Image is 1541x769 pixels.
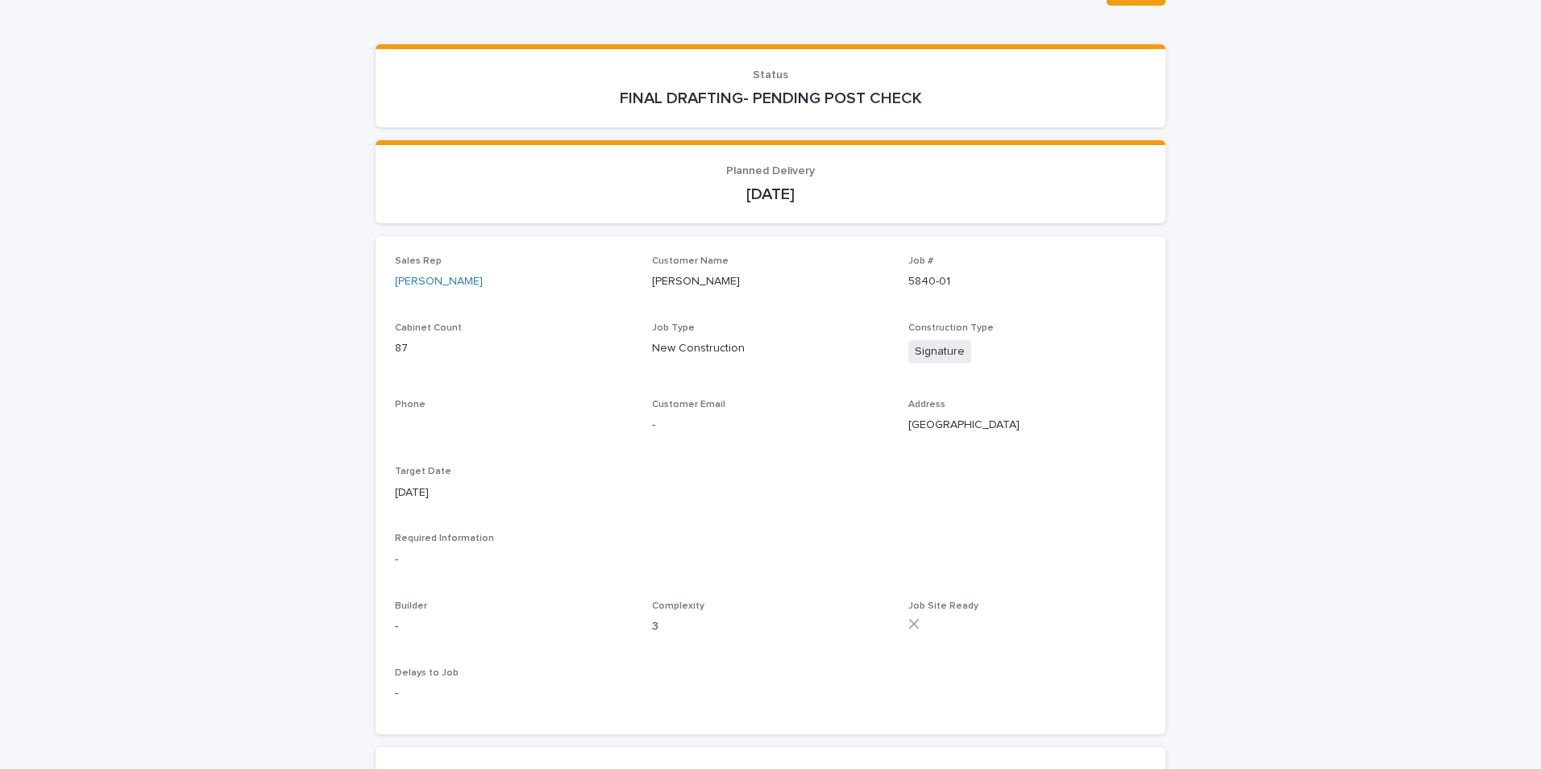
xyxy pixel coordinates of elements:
[652,340,890,357] p: New Construction
[395,685,1146,702] p: -
[753,69,788,81] span: Status
[726,165,815,177] span: Planned Delivery
[652,417,890,434] p: -
[908,400,945,409] span: Address
[395,273,483,290] a: [PERSON_NAME]
[395,185,1146,204] p: [DATE]
[652,273,890,290] p: [PERSON_NAME]
[395,89,1146,108] p: FINAL DRAFTING- PENDING POST CHECK
[395,601,427,611] span: Builder
[652,601,704,611] span: Complexity
[908,417,1146,434] p: [GEOGRAPHIC_DATA]
[395,256,442,266] span: Sales Rep
[908,256,933,266] span: Job #
[395,323,462,333] span: Cabinet Count
[395,467,451,476] span: Target Date
[908,323,994,333] span: Construction Type
[908,340,971,364] span: Signature
[395,668,459,678] span: Delays to Job
[395,618,633,635] p: -
[395,484,633,501] p: [DATE]
[652,618,890,635] p: 3
[395,551,1146,568] p: -
[652,400,725,409] span: Customer Email
[908,273,1146,290] p: 5840-01
[652,323,695,333] span: Job Type
[908,601,978,611] span: Job Site Ready
[395,340,633,357] p: 87
[395,400,426,409] span: Phone
[395,534,494,543] span: Required Information
[652,256,729,266] span: Customer Name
